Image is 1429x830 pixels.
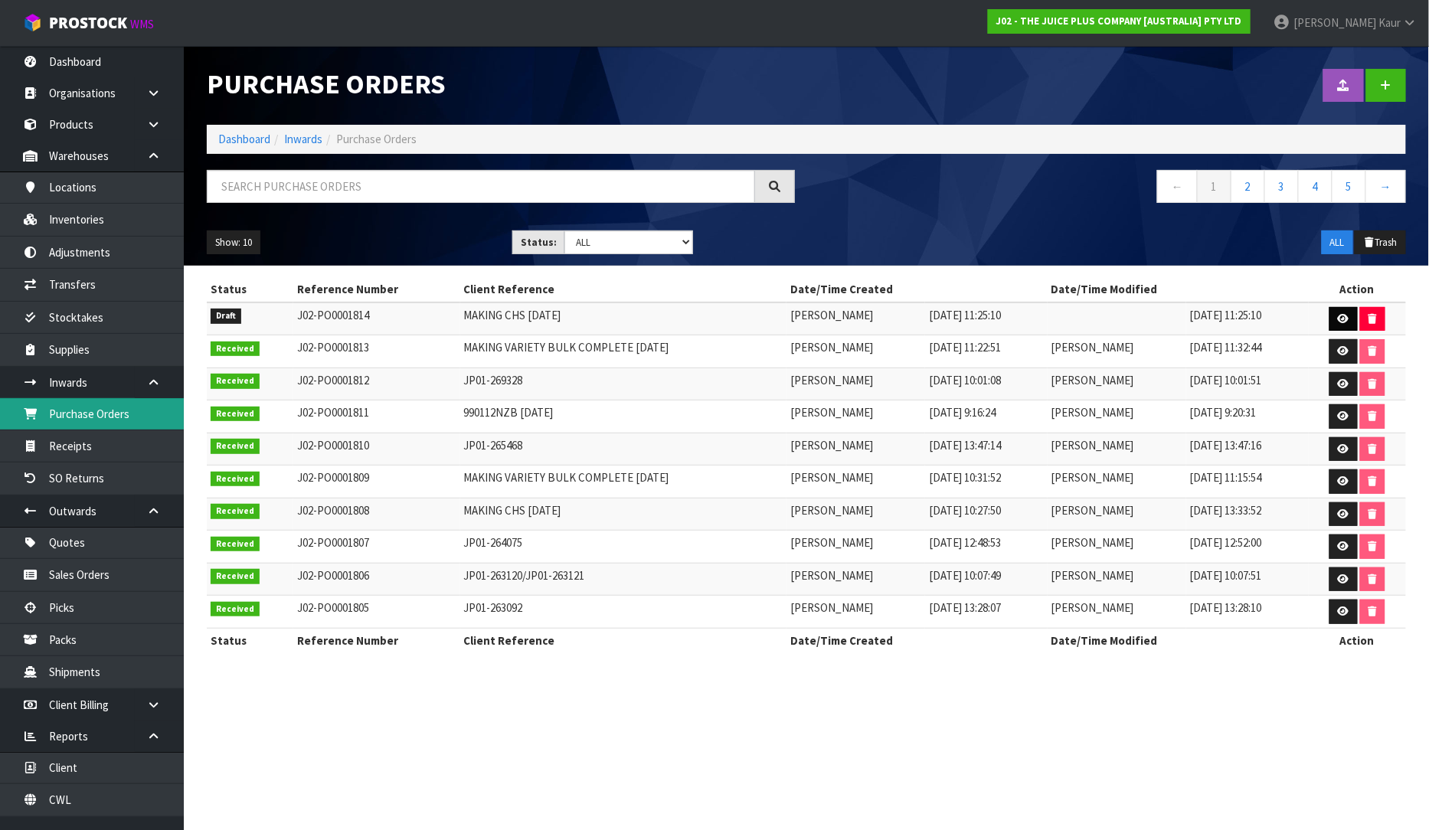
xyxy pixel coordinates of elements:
td: J02-PO0001814 [293,302,460,335]
span: [PERSON_NAME] [1051,438,1134,453]
span: [PERSON_NAME] [1293,15,1376,30]
span: [PERSON_NAME] [790,405,873,420]
span: Received [211,407,260,422]
span: [PERSON_NAME] [790,600,873,615]
a: J02 - THE JUICE PLUS COMPANY [AUSTRALIA] PTY LTD [988,9,1251,34]
button: ALL [1322,230,1353,255]
span: [PERSON_NAME] [1051,568,1134,583]
span: Kaur [1378,15,1401,30]
th: Reference Number [293,628,460,652]
td: JP01-264075 [460,531,787,564]
th: Status [207,277,293,302]
th: Date/Time Modified [1048,628,1309,652]
span: Purchase Orders [336,132,417,146]
span: [PERSON_NAME] [790,568,873,583]
span: [DATE] 11:15:54 [1190,470,1262,485]
span: [PERSON_NAME] [790,340,873,355]
span: Received [211,439,260,454]
span: [PERSON_NAME] [1051,535,1134,550]
span: [DATE] 10:31:52 [929,470,1001,485]
span: Received [211,537,260,552]
span: [DATE] 13:28:07 [929,600,1001,615]
span: [PERSON_NAME] [1051,373,1134,387]
span: [PERSON_NAME] [790,373,873,387]
a: 4 [1298,170,1333,203]
td: MAKING VARIETY BULK COMPLETE [DATE] [460,335,787,368]
span: Draft [211,309,241,324]
a: 3 [1264,170,1299,203]
a: Dashboard [218,132,270,146]
span: [DATE] 13:47:14 [929,438,1001,453]
span: [PERSON_NAME] [790,535,873,550]
span: [PERSON_NAME] [1051,340,1134,355]
span: [PERSON_NAME] [790,438,873,453]
img: cube-alt.png [23,13,42,32]
th: Client Reference [460,628,787,652]
span: [PERSON_NAME] [1051,405,1134,420]
input: Search purchase orders [207,170,755,203]
span: [DATE] 10:07:49 [929,568,1001,583]
th: Action [1309,628,1406,652]
span: Received [211,569,260,584]
span: ProStock [49,13,127,33]
td: JP01-263120/JP01-263121 [460,563,787,596]
th: Date/Time Modified [1048,277,1309,302]
h1: Purchase Orders [207,69,795,99]
span: Received [211,504,260,519]
strong: J02 - THE JUICE PLUS COMPANY [AUSTRALIA] PTY LTD [996,15,1242,28]
span: Received [211,602,260,617]
span: [DATE] 13:47:16 [1190,438,1262,453]
td: J02-PO0001811 [293,400,460,433]
a: → [1365,170,1406,203]
a: Inwards [284,132,322,146]
td: J02-PO0001806 [293,563,460,596]
td: MAKING CHS [DATE] [460,302,787,335]
a: 5 [1332,170,1366,203]
th: Date/Time Created [786,277,1048,302]
td: MAKING CHS [DATE] [460,498,787,531]
span: [PERSON_NAME] [790,470,873,485]
th: Client Reference [460,277,787,302]
button: Show: 10 [207,230,260,255]
button: Trash [1355,230,1406,255]
span: [PERSON_NAME] [1051,600,1134,615]
span: Received [211,374,260,389]
td: JP01-265468 [460,433,787,466]
span: [DATE] 11:25:10 [1190,308,1262,322]
td: JP01-263092 [460,596,787,629]
a: 2 [1231,170,1265,203]
strong: Status: [521,236,557,249]
span: [DATE] 11:32:44 [1190,340,1262,355]
nav: Page navigation [818,170,1406,207]
span: [DATE] 10:01:51 [1190,373,1262,387]
td: J02-PO0001805 [293,596,460,629]
td: J02-PO0001810 [293,433,460,466]
a: 1 [1197,170,1231,203]
span: [PERSON_NAME] [1051,503,1134,518]
span: [DATE] 11:25:10 [929,308,1001,322]
span: [DATE] 13:33:52 [1190,503,1262,518]
th: Status [207,628,293,652]
span: Received [211,472,260,487]
span: [DATE] 12:48:53 [929,535,1001,550]
td: J02-PO0001809 [293,466,460,498]
small: WMS [130,17,154,31]
span: [DATE] 10:01:08 [929,373,1001,387]
td: J02-PO0001807 [293,531,460,564]
td: MAKING VARIETY BULK COMPLETE [DATE] [460,466,787,498]
span: [DATE] 12:52:00 [1190,535,1262,550]
td: J02-PO0001808 [293,498,460,531]
span: [PERSON_NAME] [790,308,873,322]
span: Received [211,341,260,357]
th: Date/Time Created [786,628,1048,652]
span: [DATE] 13:28:10 [1190,600,1262,615]
span: [DATE] 10:07:51 [1190,568,1262,583]
td: J02-PO0001812 [293,368,460,400]
span: [PERSON_NAME] [790,503,873,518]
th: Reference Number [293,277,460,302]
a: ← [1157,170,1198,203]
td: J02-PO0001813 [293,335,460,368]
span: [DATE] 10:27:50 [929,503,1001,518]
td: JP01-269328 [460,368,787,400]
td: 990112NZB [DATE] [460,400,787,433]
